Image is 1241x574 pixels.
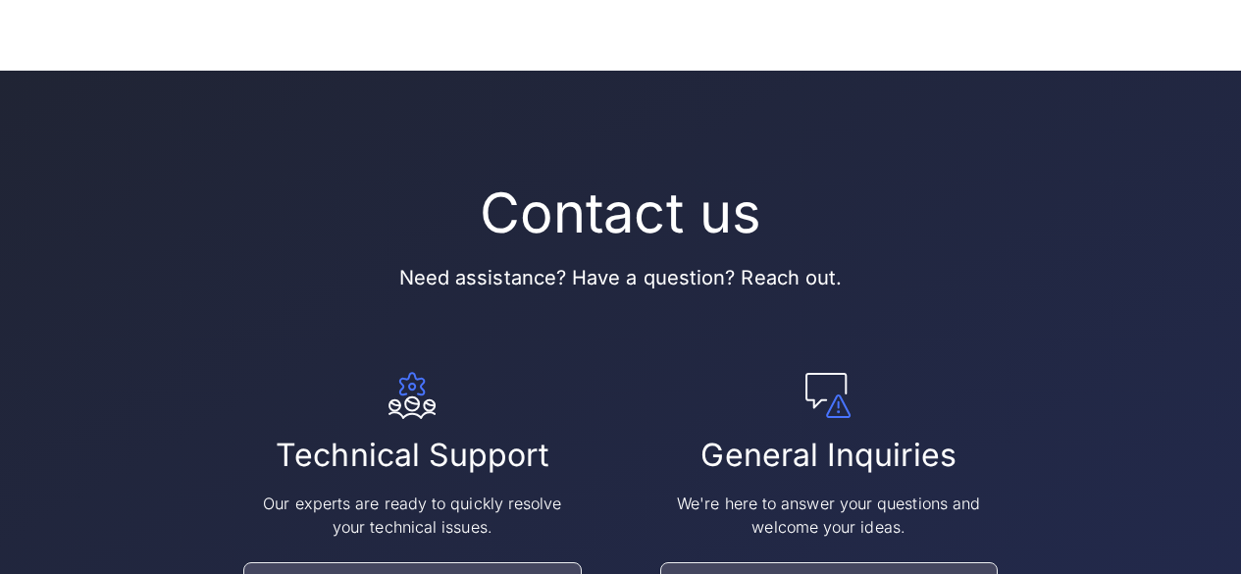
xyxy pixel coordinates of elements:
p: Our experts are ready to quickly resolve your technical issues. [255,492,569,539]
h2: Technical Support [276,435,548,476]
p: Need assistance? Have a question? Reach out. [399,262,843,293]
h1: Contact us [480,181,761,246]
h2: General Inquiries [700,435,956,476]
p: We're here to answer your questions and welcome your ideas. [672,492,986,539]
